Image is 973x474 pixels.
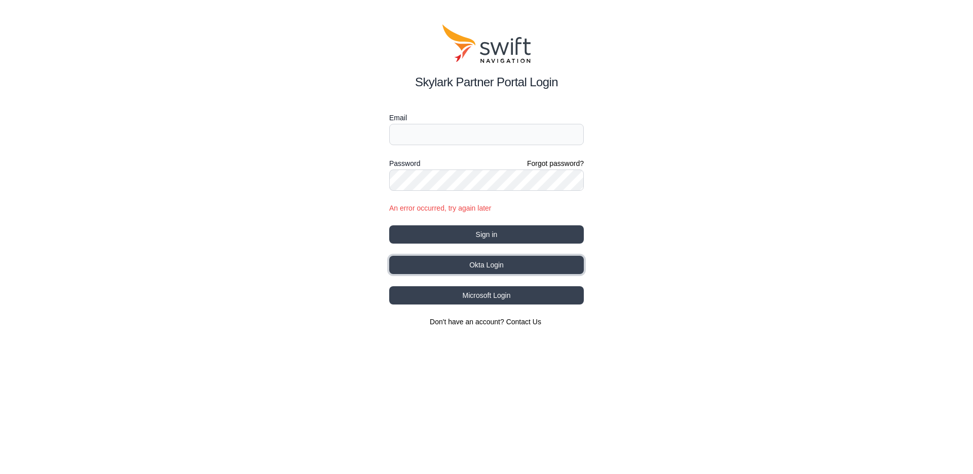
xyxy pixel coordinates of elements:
a: Contact Us [506,318,541,326]
a: Forgot password? [527,158,584,168]
h2: Skylark Partner Portal Login [389,73,584,91]
button: Okta Login [389,256,584,274]
button: Microsoft Login [389,286,584,304]
div: An error occurred, try again later [389,203,584,213]
button: Sign in [389,225,584,244]
section: Don't have an account? [389,317,584,327]
label: Email [389,112,584,124]
label: Password [389,157,420,170]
